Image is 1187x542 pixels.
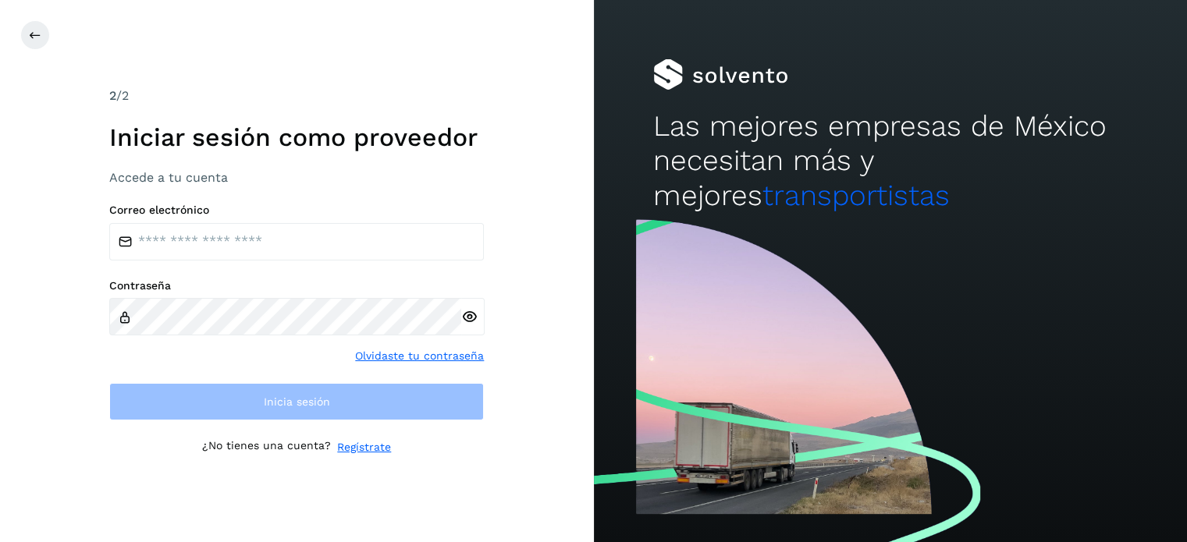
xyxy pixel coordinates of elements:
[202,439,331,455] p: ¿No tienes una cuenta?
[762,179,950,212] span: transportistas
[109,279,484,292] label: Contraseña
[337,439,391,455] a: Regístrate
[109,170,484,185] h3: Accede a tu cuenta
[653,109,1128,213] h2: Las mejores empresas de México necesitan más y mejores
[109,122,484,152] h1: Iniciar sesión como proveedor
[109,88,116,103] span: 2
[109,204,484,217] label: Correo electrónico
[109,87,484,105] div: /2
[109,383,484,420] button: Inicia sesión
[264,396,330,407] span: Inicia sesión
[355,348,484,364] a: Olvidaste tu contraseña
